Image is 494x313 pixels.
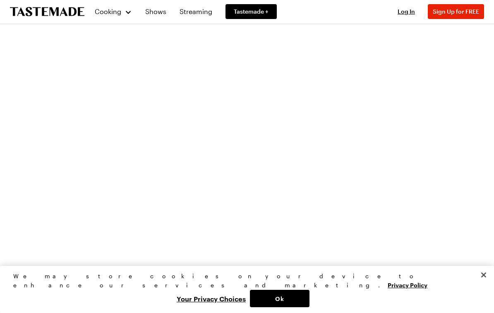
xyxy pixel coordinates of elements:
button: Sign Up for FREE [428,4,484,19]
a: To Tastemade Home Page [10,7,84,17]
button: Close [475,266,493,284]
button: Log In [390,7,423,16]
span: Cooking [95,7,121,15]
button: Ok [250,290,309,307]
div: We may store cookies on your device to enhance our services and marketing. [13,272,474,290]
a: Tastemade + [225,4,277,19]
span: Sign Up for FREE [433,8,479,15]
button: Cooking [94,2,132,22]
span: Log In [398,8,415,15]
button: Your Privacy Choices [173,290,250,307]
span: Tastemade + [234,7,269,16]
a: More information about your privacy, opens in a new tab [388,281,427,289]
div: Privacy [13,272,474,307]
